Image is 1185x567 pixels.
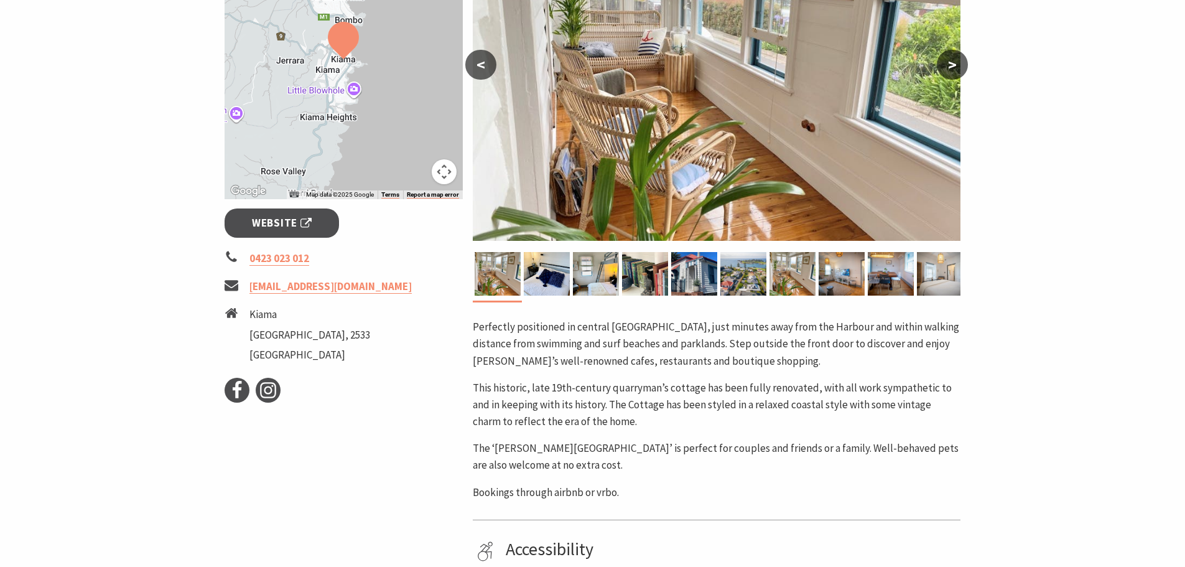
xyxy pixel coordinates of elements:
[720,252,766,296] img: Walk to the lighthouse, blowhole, Black Beach and swimming rock pool
[937,50,968,80] button: >
[506,539,956,560] h4: Accessibility
[252,215,312,232] span: Website
[473,484,960,501] p: Bookings through airbnb or vrbo.
[868,252,914,296] img: Enjoy eating in
[819,252,865,296] img: Cozy up on the generous sofa and watch your favourite show
[769,252,816,296] img: Sun-room with views of Black Beach and the light house
[465,50,496,80] button: <
[622,252,668,296] img: books with a cup of tea - perfect for a rainy day
[473,319,960,370] p: Perfectly positioned in central [GEOGRAPHIC_DATA], just minutes away from the Harbour and within ...
[407,191,459,199] a: Report a map error
[228,183,269,199] img: Google
[671,252,717,296] img: Property facade
[306,191,374,198] span: Map data ©2025 Google
[249,279,412,294] a: [EMAIL_ADDRESS][DOMAIN_NAME]
[917,252,963,296] img: Antique style queen bed, dressed in luxury linen
[249,327,370,344] li: [GEOGRAPHIC_DATA], 2533
[249,306,370,323] li: Kiama
[249,347,370,363] li: [GEOGRAPHIC_DATA]
[228,183,269,199] a: Open this area in Google Maps (opens a new window)
[381,191,399,199] a: Terms (opens in new tab)
[573,252,619,296] img: Bedroom 2 - double bed and 2 bunk beds
[473,440,960,474] p: The ‘[PERSON_NAME][GEOGRAPHIC_DATA]’ is perfect for couples and friends or a family. Well-behaved...
[225,209,340,238] a: Website
[475,252,521,296] img: Sun-room with views of Black Beach and the light house
[290,190,299,199] button: Keyboard shortcuts
[249,251,309,266] a: 0423 023 012
[432,159,457,184] button: Map camera controls
[473,380,960,431] p: This historic, late 19th-century quarryman’s cottage has been fully renovated, with all work symp...
[524,252,570,296] img: Double bed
